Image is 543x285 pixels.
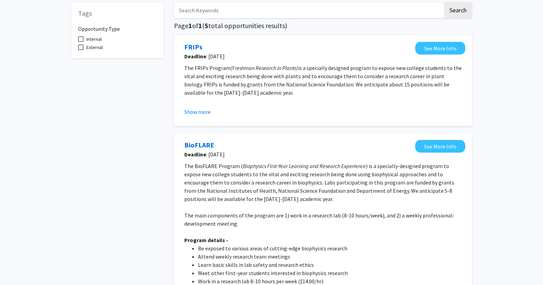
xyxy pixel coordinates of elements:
[184,64,462,96] span: is a specially designed program to expose new college students to the vital and exciting research...
[174,22,472,30] h5: Page of ( total opportunities results)
[184,163,454,202] span: ) is a specially-designed program to expose new college students to the vital and exciting resear...
[188,21,192,30] span: 1
[415,140,465,153] a: Opens in a new tab
[184,42,202,52] a: Opens in a new tab
[184,237,228,244] strong: Program details -
[198,21,202,30] span: 1
[184,140,214,150] a: Opens in a new tab
[184,108,211,116] button: Show more
[86,43,103,51] span: External
[444,2,472,18] button: Search
[174,2,443,18] input: Search Keywords
[184,163,243,169] span: The BioFLARE Program (
[184,64,231,71] span: The FRIPs Program
[184,53,206,60] b: Deadline
[198,261,462,269] li: Learn basic skills in lab safety and research ethics
[205,21,208,30] span: 5
[184,52,412,60] span: : [DATE]
[5,254,29,280] iframe: Chat
[78,9,157,17] h5: Tags
[184,151,206,158] b: Deadline
[231,64,298,71] em: (Freshman Research in Plants)
[184,211,462,228] p: The main components of the program are 1) work in a research lab (8-10 hours/week), and 2) a week...
[198,269,462,277] li: Meet other first-year students interested in biophysics research
[198,244,462,252] li: Be exposed to various areas of cutting-edge biophysics research
[243,163,366,169] em: Biophysics First-Year Learning and Research Experience
[184,150,412,158] span: : [DATE]
[198,252,462,261] li: Attend weekly research team meetings
[86,35,102,43] span: Internal
[415,42,465,55] a: Opens in a new tab
[78,20,157,32] h6: Opportunity Type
